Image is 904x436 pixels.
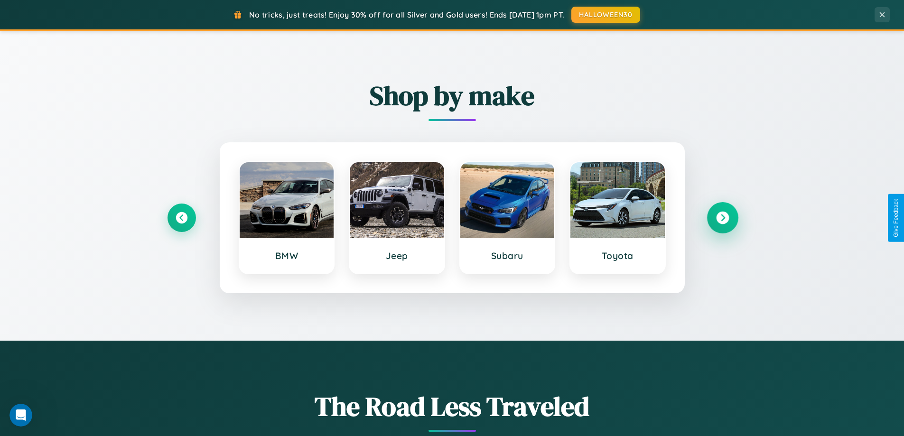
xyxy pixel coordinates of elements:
div: Give Feedback [893,199,899,237]
iframe: Intercom live chat [9,404,32,427]
button: HALLOWEEN30 [571,7,640,23]
h1: The Road Less Traveled [168,388,737,425]
span: No tricks, just treats! Enjoy 30% off for all Silver and Gold users! Ends [DATE] 1pm PT. [249,10,564,19]
h2: Shop by make [168,77,737,114]
h3: Toyota [580,250,655,261]
h3: BMW [249,250,325,261]
h3: Subaru [470,250,545,261]
h3: Jeep [359,250,435,261]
